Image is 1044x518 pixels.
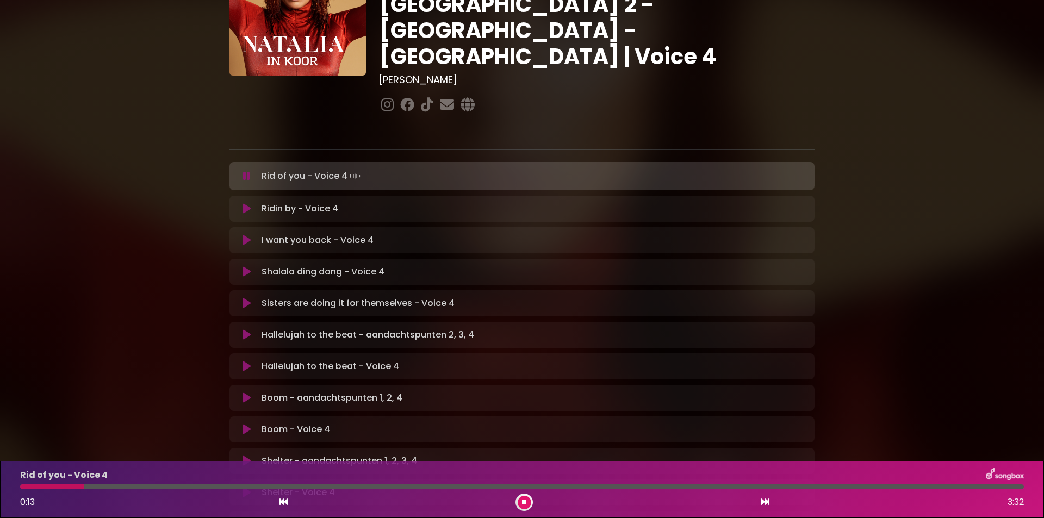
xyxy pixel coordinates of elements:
p: Rid of you - Voice 4 [20,469,108,482]
h3: [PERSON_NAME] [379,74,815,86]
p: Hallelujah to the beat - Voice 4 [262,360,399,373]
img: songbox-logo-white.png [986,468,1024,482]
span: 3:32 [1008,496,1024,509]
p: Shalala ding dong - Voice 4 [262,265,384,278]
img: waveform4.gif [347,168,363,184]
p: Ridin by - Voice 4 [262,202,338,215]
p: Shelter - aandachtspunten 1, 2, 3, 4 [262,454,417,467]
p: Hallelujah to the beat - aandachtspunten 2, 3, 4 [262,328,474,341]
p: I want you back - Voice 4 [262,234,374,247]
span: 0:13 [20,496,35,508]
p: Sisters are doing it for themselves - Voice 4 [262,297,455,310]
p: Boom - Voice 4 [262,423,330,436]
p: Boom - aandachtspunten 1, 2, 4 [262,391,402,404]
p: Rid of you - Voice 4 [262,168,363,184]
